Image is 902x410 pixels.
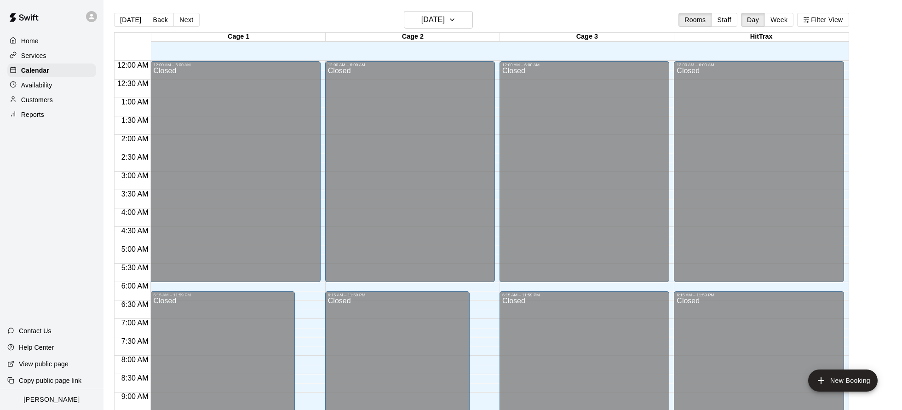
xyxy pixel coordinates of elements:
p: Reports [21,110,44,119]
span: 4:00 AM [119,208,151,216]
div: Cage 2 [326,33,500,41]
div: 12:00 AM – 6:00 AM [153,63,317,67]
span: 8:00 AM [119,356,151,364]
span: 12:30 AM [115,80,151,87]
div: 12:00 AM – 6:00 AM: Closed [500,61,669,282]
p: Contact Us [19,326,52,335]
p: [PERSON_NAME] [23,395,80,404]
div: 12:00 AM – 6:00 AM: Closed [674,61,844,282]
span: 3:00 AM [119,172,151,179]
button: Staff [712,13,738,27]
p: View public page [19,359,69,369]
div: 6:15 AM – 11:59 PM [328,293,467,297]
div: 12:00 AM – 6:00 AM [328,63,492,67]
div: Closed [328,67,492,285]
span: 5:30 AM [119,264,151,271]
div: HitTrax [674,33,849,41]
div: 12:00 AM – 6:00 AM: Closed [325,61,495,282]
span: 7:00 AM [119,319,151,327]
span: 3:30 AM [119,190,151,198]
p: Services [21,51,46,60]
div: Closed [677,67,841,285]
span: 9:00 AM [119,393,151,400]
a: Calendar [7,64,96,77]
button: Day [741,13,765,27]
div: Closed [153,67,317,285]
span: 1:00 AM [119,98,151,106]
button: Back [147,13,174,27]
p: Help Center [19,343,54,352]
button: Next [173,13,199,27]
div: Closed [502,67,666,285]
h6: [DATE] [421,13,445,26]
div: 6:15 AM – 11:59 PM [153,293,292,297]
div: Cage 1 [151,33,326,41]
span: 12:00 AM [115,61,151,69]
div: 6:15 AM – 11:59 PM [677,293,841,297]
div: 6:15 AM – 11:59 PM [502,293,666,297]
span: 2:30 AM [119,153,151,161]
p: Calendar [21,66,49,75]
button: Filter View [797,13,849,27]
button: [DATE] [404,11,473,29]
a: Home [7,34,96,48]
div: 12:00 AM – 6:00 AM [502,63,666,67]
div: Cage 3 [500,33,674,41]
span: 7:30 AM [119,337,151,345]
span: 6:00 AM [119,282,151,290]
span: 6:30 AM [119,300,151,308]
a: Customers [7,93,96,107]
div: 12:00 AM – 6:00 AM [677,63,841,67]
button: Week [764,13,793,27]
button: [DATE] [114,13,147,27]
a: Availability [7,78,96,92]
div: 12:00 AM – 6:00 AM: Closed [150,61,320,282]
p: Home [21,36,39,46]
a: Services [7,49,96,63]
span: 5:00 AM [119,245,151,253]
span: 1:30 AM [119,116,151,124]
p: Availability [21,81,52,90]
p: Copy public page link [19,376,81,385]
button: Rooms [678,13,712,27]
span: 8:30 AM [119,374,151,382]
p: Customers [21,95,53,104]
span: 4:30 AM [119,227,151,235]
a: Reports [7,108,96,121]
span: 2:00 AM [119,135,151,143]
button: add [808,370,878,392]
